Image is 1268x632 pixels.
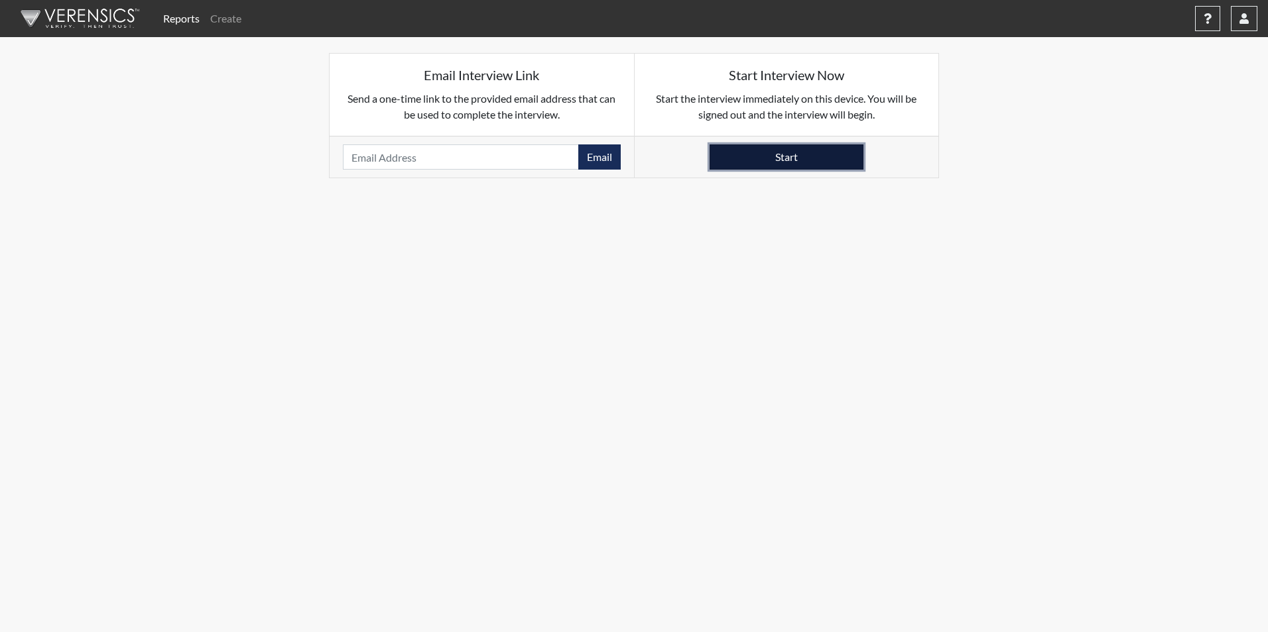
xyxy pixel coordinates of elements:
h5: Email Interview Link [343,67,621,83]
h5: Start Interview Now [648,67,926,83]
button: Start [710,144,863,170]
p: Send a one-time link to the provided email address that can be used to complete the interview. [343,91,621,123]
a: Create [205,5,247,32]
a: Reports [158,5,205,32]
p: Start the interview immediately on this device. You will be signed out and the interview will begin. [648,91,926,123]
button: Email [578,144,621,170]
input: Email Address [343,144,579,170]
